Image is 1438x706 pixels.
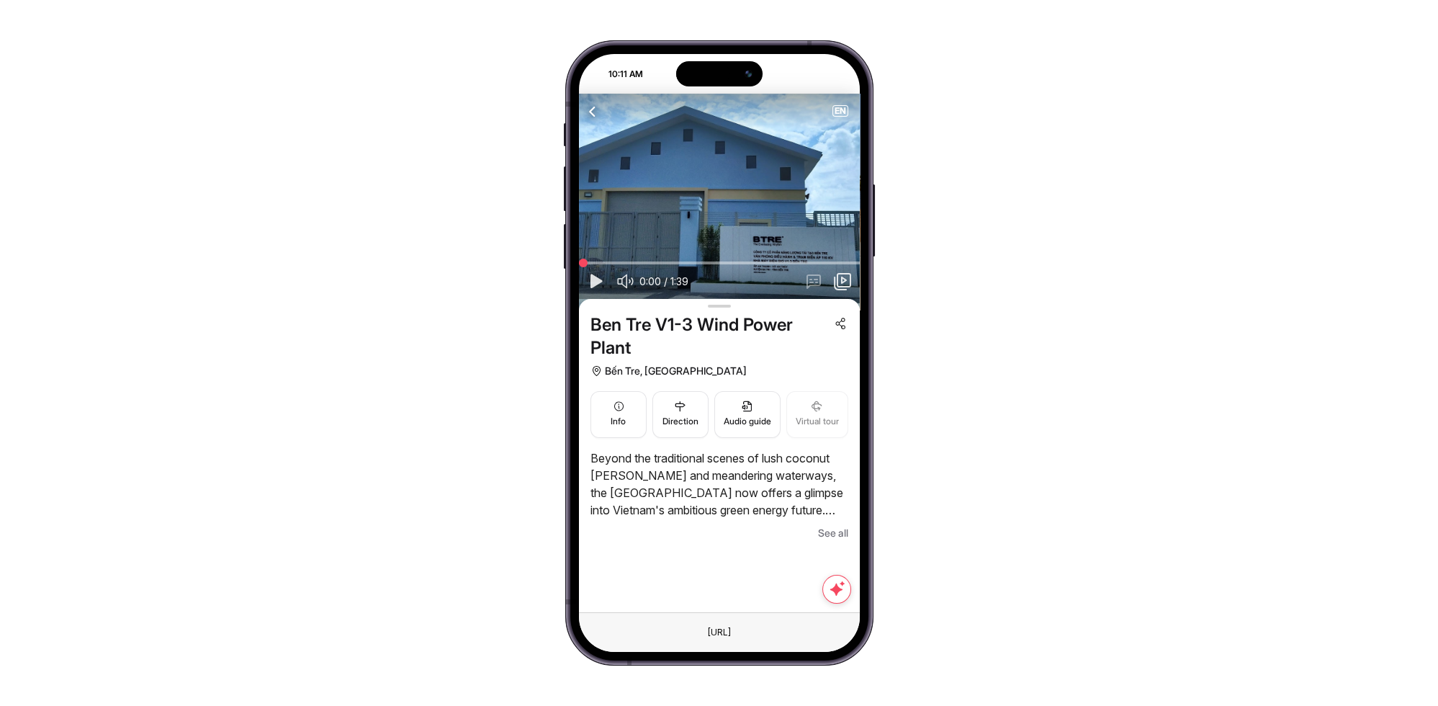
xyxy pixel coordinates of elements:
[714,391,781,438] button: Audio guide
[832,105,848,117] button: EN
[590,313,828,359] span: Ben Tre V1-3 Wind Power Plant
[580,68,652,81] div: 10:11 AM
[796,415,839,429] span: Virtual tour
[652,391,709,438] button: Direction
[662,415,698,429] span: Direction
[590,450,848,519] p: Beyond the traditional scenes of lush coconut [PERSON_NAME] and meandering waterways, the [GEOGRA...
[605,362,747,380] span: Bến Tre, [GEOGRAPHIC_DATA]
[639,274,688,289] span: 0:00 / 1:39
[696,623,742,642] div: This is a fake element. To change the URL just use the Browser text field on the top.
[786,391,848,438] button: Virtual tour
[590,391,647,438] button: Info
[833,106,848,116] span: EN
[724,415,771,429] span: Audio guide
[818,524,848,542] span: See all
[611,415,626,429] span: Info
